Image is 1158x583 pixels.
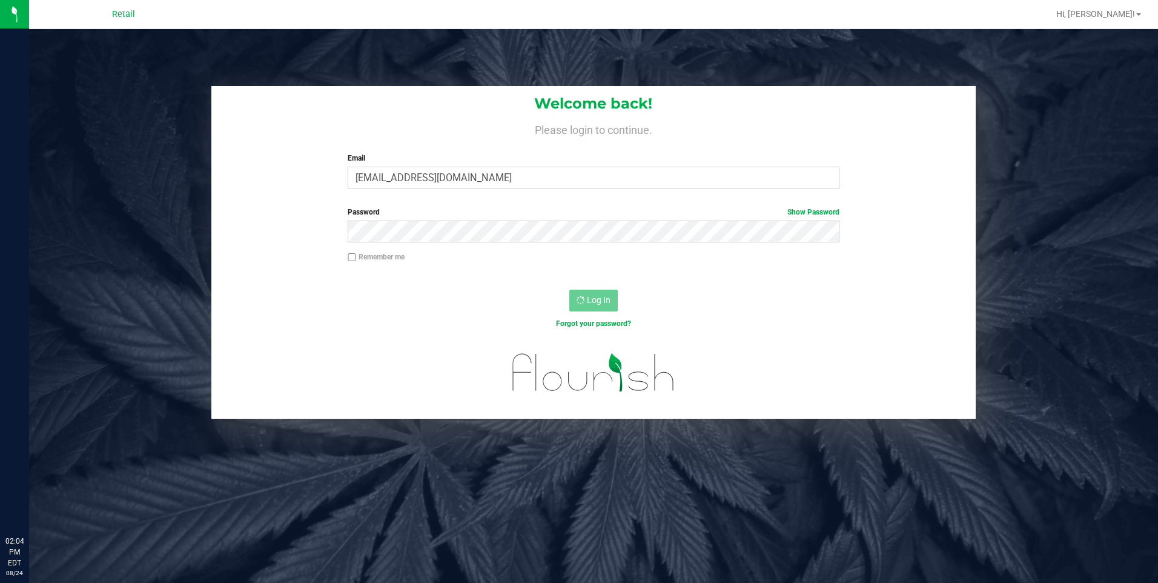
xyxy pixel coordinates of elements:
label: Email [348,153,839,164]
span: Retail [112,9,135,19]
h1: Welcome back! [211,96,976,112]
p: 08/24 [5,568,24,578]
input: Remember me [348,253,356,262]
label: Remember me [348,252,405,262]
span: Log In [587,295,610,305]
a: Show Password [787,208,839,216]
span: Hi, [PERSON_NAME]! [1056,9,1135,19]
p: 02:04 PM EDT [5,536,24,568]
button: Log In [569,290,618,311]
span: Password [348,208,380,216]
img: flourish_logo.svg [498,342,689,404]
h4: Please login to continue. [211,121,976,136]
a: Forgot your password? [556,319,631,328]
